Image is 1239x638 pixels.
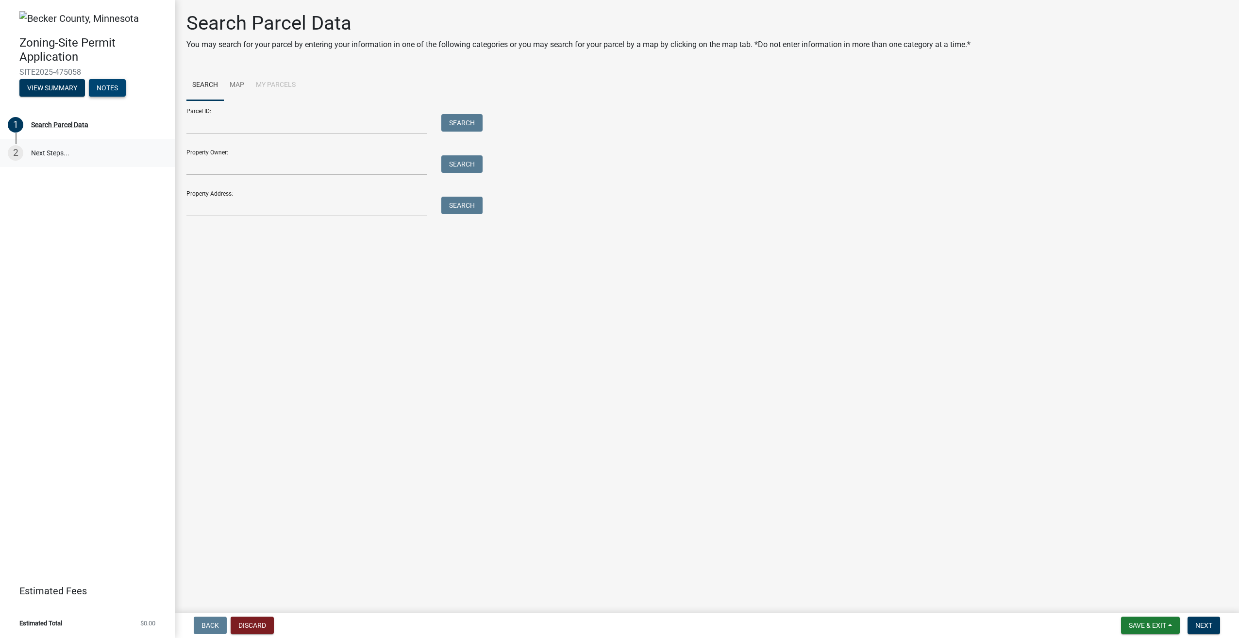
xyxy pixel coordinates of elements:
button: View Summary [19,79,85,97]
a: Map [224,70,250,101]
span: Save & Exit [1129,621,1166,629]
button: Search [441,197,483,214]
button: Discard [231,617,274,634]
wm-modal-confirm: Summary [19,85,85,93]
img: Becker County, Minnesota [19,11,139,26]
span: SITE2025-475058 [19,67,155,77]
button: Notes [89,79,126,97]
span: Estimated Total [19,620,62,626]
wm-modal-confirm: Notes [89,85,126,93]
p: You may search for your parcel by entering your information in one of the following categories or... [186,39,971,50]
h4: Zoning-Site Permit Application [19,36,167,64]
div: Search Parcel Data [31,121,88,128]
button: Save & Exit [1121,617,1180,634]
button: Search [441,155,483,173]
span: Back [201,621,219,629]
a: Search [186,70,224,101]
div: 1 [8,117,23,133]
button: Search [441,114,483,132]
button: Back [194,617,227,634]
h1: Search Parcel Data [186,12,971,35]
span: Next [1195,621,1212,629]
div: 2 [8,145,23,161]
a: Estimated Fees [8,581,159,601]
button: Next [1188,617,1220,634]
span: $0.00 [140,620,155,626]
